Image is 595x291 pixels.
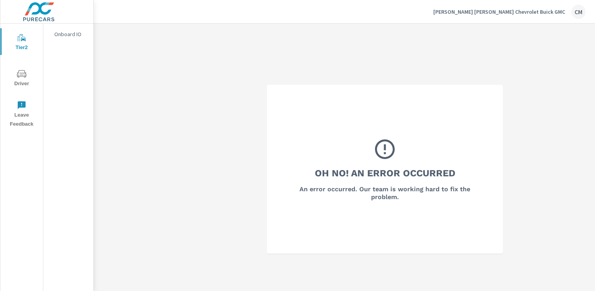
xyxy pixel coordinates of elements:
[3,33,41,52] span: Tier2
[288,185,482,201] h6: An error occurred. Our team is working hard to fix the problem.
[433,8,565,15] p: [PERSON_NAME] [PERSON_NAME] Chevrolet Buick GMC
[315,167,455,180] h3: Oh No! An Error Occurred
[3,101,41,129] span: Leave Feedback
[3,69,41,88] span: Driver
[43,28,93,40] div: Onboard IO
[0,24,43,132] div: nav menu
[54,30,87,38] p: Onboard IO
[571,5,586,19] div: CM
